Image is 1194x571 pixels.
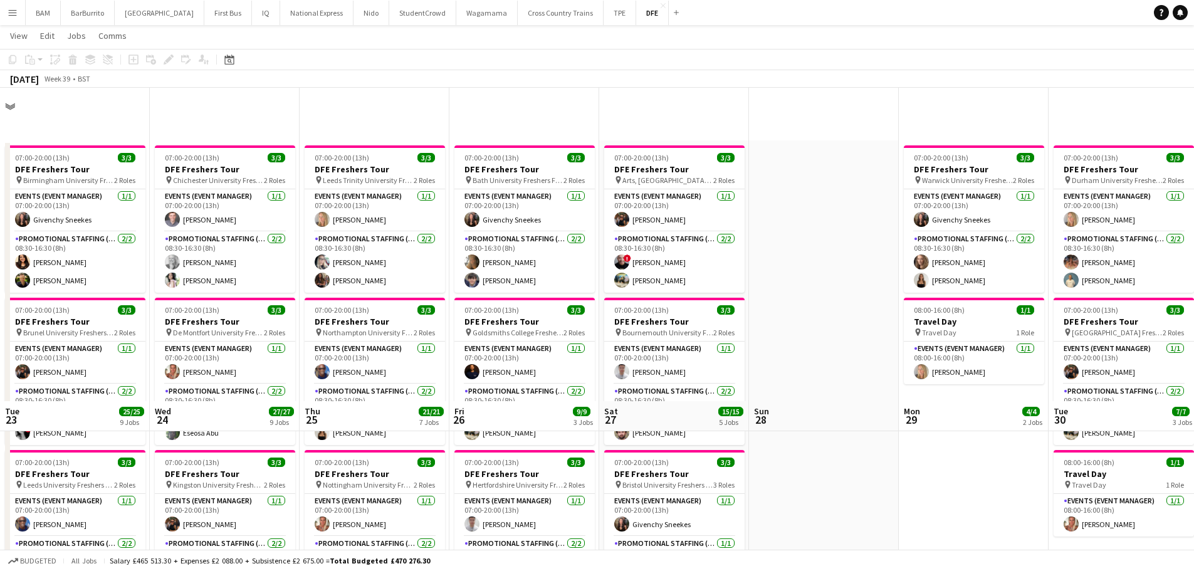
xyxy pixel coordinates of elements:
[713,175,735,185] span: 2 Roles
[15,153,70,162] span: 07:00-20:00 (13h)
[454,468,595,479] h3: DFE Freshers Tour
[417,305,435,315] span: 3/3
[305,189,445,232] app-card-role: Events (Event Manager)1/107:00-20:00 (13h)[PERSON_NAME]
[264,480,285,490] span: 2 Roles
[1054,298,1194,445] app-job-card: 07:00-20:00 (13h)3/3DFE Freshers Tour [GEOGRAPHIC_DATA] Freshers Fair2 RolesEvents (Event Manager...
[115,1,204,25] button: [GEOGRAPHIC_DATA]
[614,153,669,162] span: 07:00-20:00 (13h)
[155,298,295,445] app-job-card: 07:00-20:00 (13h)3/3DFE Freshers Tour De Montfort University Freshers Fair2 RolesEvents (Event Ma...
[5,298,145,445] app-job-card: 07:00-20:00 (13h)3/3DFE Freshers Tour Brunel University Freshers Fair2 RolesEvents (Event Manager...
[305,232,445,293] app-card-role: Promotional Staffing (Brand Ambassadors)2/208:30-16:30 (8h)[PERSON_NAME][PERSON_NAME]
[604,468,745,479] h3: DFE Freshers Tour
[305,145,445,293] div: 07:00-20:00 (13h)3/3DFE Freshers Tour Leeds Trinity University Freshers Fair2 RolesEvents (Event ...
[5,494,145,537] app-card-role: Events (Event Manager)1/107:00-20:00 (13h)[PERSON_NAME]
[518,1,604,25] button: Cross Country Trains
[914,153,968,162] span: 07:00-20:00 (13h)
[114,480,135,490] span: 2 Roles
[270,417,293,427] div: 9 Jobs
[473,175,563,185] span: Bath University Freshers Fair
[204,1,252,25] button: First Bus
[305,298,445,445] app-job-card: 07:00-20:00 (13h)3/3DFE Freshers Tour Northampton University Freshers Fair2 RolesEvents (Event Ma...
[1054,189,1194,232] app-card-role: Events (Event Manager)1/107:00-20:00 (13h)[PERSON_NAME]
[604,232,745,293] app-card-role: Promotional Staffing (Brand Ambassadors)2/208:30-16:30 (8h)![PERSON_NAME][PERSON_NAME]
[23,328,114,337] span: Brunel University Freshers Fair
[280,1,353,25] button: National Express
[563,328,585,337] span: 2 Roles
[454,145,595,293] app-job-card: 07:00-20:00 (13h)3/3DFE Freshers Tour Bath University Freshers Fair2 RolesEvents (Event Manager)1...
[1064,153,1118,162] span: 07:00-20:00 (13h)
[1054,145,1194,293] app-job-card: 07:00-20:00 (13h)3/3DFE Freshers Tour Durham University Freshers Fair2 RolesEvents (Event Manager...
[563,480,585,490] span: 2 Roles
[904,406,920,417] span: Mon
[323,480,414,490] span: Nottingham University Freshers Fair
[10,73,39,85] div: [DATE]
[1013,175,1034,185] span: 2 Roles
[414,175,435,185] span: 2 Roles
[69,556,99,565] span: All jobs
[155,164,295,175] h3: DFE Freshers Tour
[573,407,590,416] span: 9/9
[1166,305,1184,315] span: 3/3
[604,494,745,537] app-card-role: Events (Event Manager)1/107:00-20:00 (13h)Givenchy Sneekes
[98,30,127,41] span: Comms
[1072,480,1106,490] span: Travel Day
[264,328,285,337] span: 2 Roles
[5,342,145,384] app-card-role: Events (Event Manager)1/107:00-20:00 (13h)[PERSON_NAME]
[5,145,145,293] app-job-card: 07:00-20:00 (13h)3/3DFE Freshers Tour Birmingham University Freshers Fair2 RolesEvents (Event Man...
[6,554,58,568] button: Budgeted
[23,175,114,185] span: Birmingham University Freshers Fair
[904,298,1044,384] app-job-card: 08:00-16:00 (8h)1/1Travel Day Travel Day1 RoleEvents (Event Manager)1/108:00-16:00 (8h)[PERSON_NAME]
[567,305,585,315] span: 3/3
[419,407,444,416] span: 21/21
[305,406,320,417] span: Thu
[713,328,735,337] span: 2 Roles
[1052,412,1068,427] span: 30
[604,298,745,445] app-job-card: 07:00-20:00 (13h)3/3DFE Freshers Tour Bournemouth University Freshers Fair2 RolesEvents (Event Ma...
[1022,407,1040,416] span: 4/4
[904,164,1044,175] h3: DFE Freshers Tour
[1054,450,1194,537] div: 08:00-16:00 (8h)1/1Travel Day Travel Day1 RoleEvents (Event Manager)1/108:00-16:00 (8h)[PERSON_NAME]
[305,468,445,479] h3: DFE Freshers Tour
[315,458,369,467] span: 07:00-20:00 (13h)
[567,153,585,162] span: 3/3
[118,305,135,315] span: 3/3
[614,305,669,315] span: 07:00-20:00 (13h)
[3,412,19,427] span: 23
[904,145,1044,293] app-job-card: 07:00-20:00 (13h)3/3DFE Freshers Tour Warwick University Freshers Fair2 RolesEvents (Event Manage...
[40,30,55,41] span: Edit
[1173,417,1192,427] div: 3 Jobs
[15,305,70,315] span: 07:00-20:00 (13h)
[454,298,595,445] app-job-card: 07:00-20:00 (13h)3/3DFE Freshers Tour Goldsmiths College Freshers Fair2 RolesEvents (Event Manage...
[904,342,1044,384] app-card-role: Events (Event Manager)1/108:00-16:00 (8h)[PERSON_NAME]
[153,412,171,427] span: 24
[305,384,445,445] app-card-role: Promotional Staffing (Brand Ambassadors)2/208:30-16:30 (8h)[PERSON_NAME][PERSON_NAME]
[110,556,430,565] div: Salary £465 513.30 + Expenses £2 088.00 + Subsistence £2 675.00 =
[454,384,595,445] app-card-role: Promotional Staffing (Brand Ambassadors)2/208:30-16:30 (8h)![PERSON_NAME][PERSON_NAME]
[752,412,769,427] span: 28
[268,153,285,162] span: 3/3
[1064,458,1114,467] span: 08:00-16:00 (8h)
[614,458,669,467] span: 07:00-20:00 (13h)
[604,145,745,293] app-job-card: 07:00-20:00 (13h)3/3DFE Freshers Tour Arts, [GEOGRAPHIC_DATA] Freshers Fair2 RolesEvents (Event M...
[114,328,135,337] span: 2 Roles
[155,189,295,232] app-card-role: Events (Event Manager)1/107:00-20:00 (13h)[PERSON_NAME]
[454,406,464,417] span: Fri
[604,316,745,327] h3: DFE Freshers Tour
[1016,328,1034,337] span: 1 Role
[118,153,135,162] span: 3/3
[717,153,735,162] span: 3/3
[305,316,445,327] h3: DFE Freshers Tour
[1023,417,1042,427] div: 2 Jobs
[622,328,713,337] span: Bournemouth University Freshers Fair
[305,342,445,384] app-card-role: Events (Event Manager)1/107:00-20:00 (13h)[PERSON_NAME]
[417,458,435,467] span: 3/3
[456,1,518,25] button: Wagamama
[1166,480,1184,490] span: 1 Role
[1054,468,1194,479] h3: Travel Day
[604,406,618,417] span: Sat
[1072,175,1163,185] span: Durham University Freshers Fair
[165,305,219,315] span: 07:00-20:00 (13h)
